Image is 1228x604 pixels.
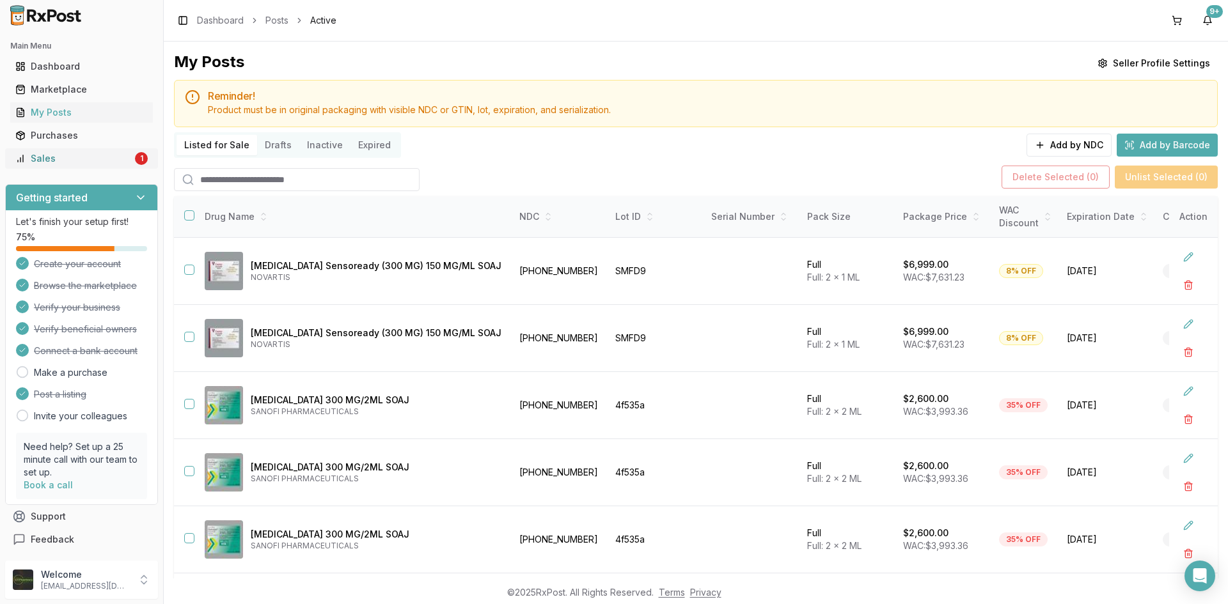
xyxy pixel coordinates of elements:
span: Connect a bank account [34,345,138,357]
button: Delete [1177,475,1200,498]
img: Cosentyx Sensoready (300 MG) 150 MG/ML SOAJ [205,319,243,357]
div: 1 [135,152,148,165]
td: Full [799,305,895,372]
td: [PHONE_NUMBER] [512,305,608,372]
p: NOVARTIS [251,272,501,283]
div: Lot ID [615,210,696,223]
div: Brand New [1163,465,1218,479]
h3: Getting started [16,190,88,205]
img: User avatar [13,569,33,590]
a: Dashboard [10,55,153,78]
span: Full: 2 x 1 ML [807,339,860,350]
button: Delete [1177,341,1200,364]
a: Invite your colleagues [34,410,127,422]
div: Package Price [903,210,984,223]
span: Verify beneficial owners [34,323,137,336]
span: [DATE] [1067,265,1147,277]
p: $6,999.00 [903,258,949,271]
span: [DATE] [1067,466,1147,479]
td: [PHONE_NUMBER] [512,372,608,439]
span: Full: 2 x 2 ML [807,540,862,551]
span: Verify your business [34,301,120,314]
span: Full: 2 x 1 ML [807,272,860,283]
span: Feedback [31,533,74,546]
button: Feedback [5,528,158,551]
span: [DATE] [1067,399,1147,412]
td: 4f535a [608,439,704,506]
button: Sales1 [5,148,158,169]
p: Let's finish your setup first! [16,215,147,228]
div: Expiration Date [1067,210,1147,223]
button: Add by Barcode [1117,134,1218,157]
p: [MEDICAL_DATA] 300 MG/2ML SOAJ [251,528,501,541]
button: Delete [1177,542,1200,565]
div: Brand New [1163,398,1218,412]
p: Need help? Set up a 25 minute call with our team to set up. [24,440,139,479]
div: Brand New [1163,331,1218,345]
span: [DATE] [1067,533,1147,546]
button: My Posts [5,102,158,123]
td: [PHONE_NUMBER] [512,506,608,573]
p: SANOFI PHARMACEUTICALS [251,407,501,417]
p: $2,600.00 [903,392,949,405]
button: Edit [1177,447,1200,470]
p: SANOFI PHARMACEUTICALS [251,541,501,551]
p: SANOFI PHARMACEUTICALS [251,474,501,484]
span: WAC: $7,631.23 [903,339,964,350]
p: [MEDICAL_DATA] Sensoready (300 MG) 150 MG/ML SOAJ [251,327,501,339]
p: [MEDICAL_DATA] 300 MG/2ML SOAJ [251,461,501,474]
div: My Posts [174,52,244,75]
div: 35% OFF [999,465,1048,479]
div: 35% OFF [999,398,1048,412]
button: Dashboard [5,56,158,77]
div: 8% OFF [999,331,1043,345]
div: Open Intercom Messenger [1185,561,1215,591]
th: Action [1169,196,1218,238]
div: NDC [519,210,600,223]
button: Inactive [299,135,350,155]
button: Edit [1177,245,1200,268]
button: Delete [1177,408,1200,431]
button: Drafts [257,135,299,155]
div: Product must be in original packaging with visible NDC or GTIN, lot, expiration, and serialization. [208,104,1207,116]
p: [EMAIL_ADDRESS][DOMAIN_NAME] [41,581,130,591]
img: Dupixent 300 MG/2ML SOAJ [205,520,243,559]
span: 75 % [16,231,35,244]
div: Sales [15,152,132,165]
button: 9+ [1197,10,1218,31]
a: My Posts [10,101,153,124]
button: Marketplace [5,79,158,100]
button: Listed for Sale [177,135,257,155]
div: Brand New [1163,532,1218,546]
td: Full [799,372,895,439]
div: 35% OFF [999,532,1048,546]
span: Post a listing [34,388,86,401]
span: Full: 2 x 2 ML [807,406,862,417]
h2: Main Menu [10,41,153,51]
div: Brand New [1163,264,1218,278]
p: $2,600.00 [903,460,949,472]
div: 8% OFF [999,264,1043,278]
span: WAC: $3,993.36 [903,406,968,417]
td: [PHONE_NUMBER] [512,238,608,305]
td: [PHONE_NUMBER] [512,439,608,506]
a: Marketplace [10,78,153,101]
span: Full: 2 x 2 ML [807,473,862,484]
p: $2,600.00 [903,527,949,539]
nav: breadcrumb [197,14,336,27]
p: [MEDICAL_DATA] Sensoready (300 MG) 150 MG/ML SOAJ [251,259,501,272]
a: Posts [265,14,288,27]
p: NOVARTIS [251,339,501,350]
div: Purchases [15,129,148,142]
div: Drug Name [205,210,501,223]
p: [MEDICAL_DATA] 300 MG/2ML SOAJ [251,394,501,407]
td: 4f535a [608,506,704,573]
a: Sales1 [10,147,153,170]
img: Dupixent 300 MG/2ML SOAJ [205,453,243,492]
button: Seller Profile Settings [1090,52,1218,75]
div: My Posts [15,106,148,119]
span: Create your account [34,258,121,270]
a: Dashboard [197,14,244,27]
img: Cosentyx Sensoready (300 MG) 150 MG/ML SOAJ [205,252,243,290]
span: Active [310,14,336,27]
